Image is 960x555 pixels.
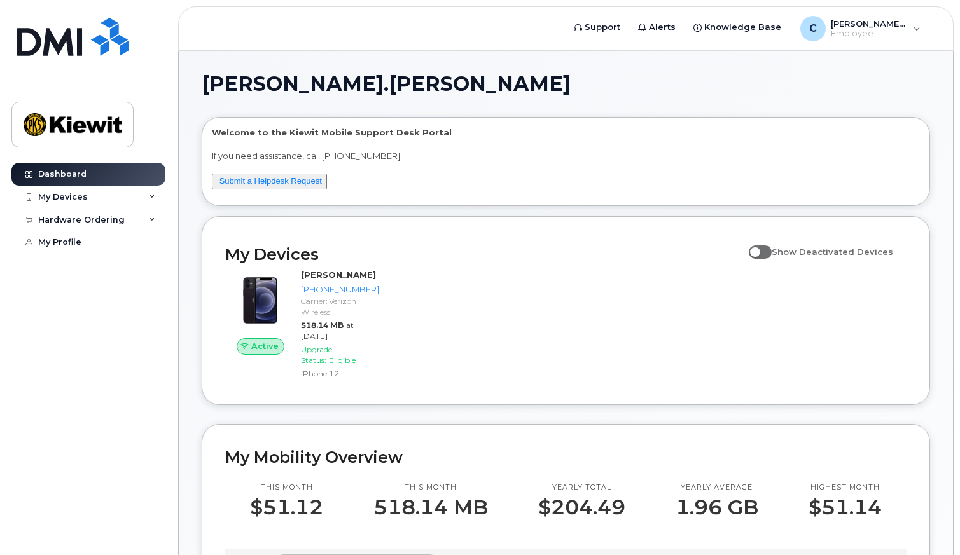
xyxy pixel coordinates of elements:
[225,245,742,264] h2: My Devices
[301,284,379,296] div: [PHONE_NUMBER]
[250,483,323,493] p: This month
[809,483,882,493] p: Highest month
[301,345,332,365] span: Upgrade Status:
[538,483,625,493] p: Yearly total
[676,483,758,493] p: Yearly average
[301,320,354,341] span: at [DATE]
[301,368,379,379] div: iPhone 12
[250,496,323,519] p: $51.12
[749,240,759,250] input: Show Deactivated Devices
[301,320,344,330] span: 518.14 MB
[676,496,758,519] p: 1.96 GB
[212,174,327,189] button: Submit a Helpdesk Request
[809,496,882,519] p: $51.14
[301,296,379,317] div: Carrier: Verizon Wireless
[219,176,322,186] a: Submit a Helpdesk Request
[212,127,920,139] p: Welcome to the Kiewit Mobile Support Desk Portal
[212,150,920,162] p: If you need assistance, call [PHONE_NUMBER]
[538,496,625,519] p: $204.49
[373,496,488,519] p: 518.14 MB
[225,448,907,467] h2: My Mobility Overview
[251,340,279,352] span: Active
[235,275,286,325] img: iPhone_12.jpg
[373,483,488,493] p: This month
[772,247,893,257] span: Show Deactivated Devices
[329,355,356,365] span: Eligible
[225,269,384,381] a: Active[PERSON_NAME][PHONE_NUMBER]Carrier: Verizon Wireless518.14 MBat [DATE]Upgrade Status:Eligib...
[301,270,376,280] strong: [PERSON_NAME]
[202,74,571,93] span: [PERSON_NAME].[PERSON_NAME]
